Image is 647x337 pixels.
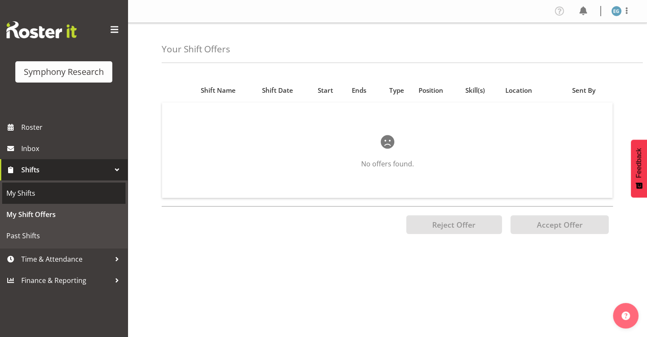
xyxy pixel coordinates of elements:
img: Rosterit website logo [6,21,77,38]
button: Accept Offer [510,215,609,234]
a: Past Shifts [2,225,125,246]
span: Feedback [635,148,643,178]
span: Start [318,86,333,95]
span: Position [418,86,443,95]
span: Skill(s) [465,86,485,95]
span: Time & Attendance [21,253,111,266]
h4: Your Shift Offers [162,44,230,54]
span: Shifts [21,163,111,176]
span: Location [505,86,532,95]
span: Type [389,86,404,95]
span: Sent By [572,86,596,95]
span: Finance & Reporting [21,274,111,287]
button: Reject Offer [406,215,502,234]
span: Roster [21,121,123,134]
button: Feedback - Show survey [631,140,647,197]
a: My Shift Offers [2,204,125,225]
span: Inbox [21,142,123,155]
a: My Shifts [2,183,125,204]
p: No offers found. [189,159,585,169]
span: Accept Offer [536,220,582,230]
span: Ends [352,86,366,95]
span: Shift Date [262,86,293,95]
img: help-xxl-2.png [621,311,630,320]
span: My Shifts [6,187,121,200]
span: Past Shifts [6,229,121,242]
span: My Shift Offers [6,208,121,221]
div: Symphony Research [24,66,104,78]
span: Reject Offer [432,220,476,230]
span: Shift Name [201,86,236,95]
img: evelyn-gray1866.jpg [611,6,621,16]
